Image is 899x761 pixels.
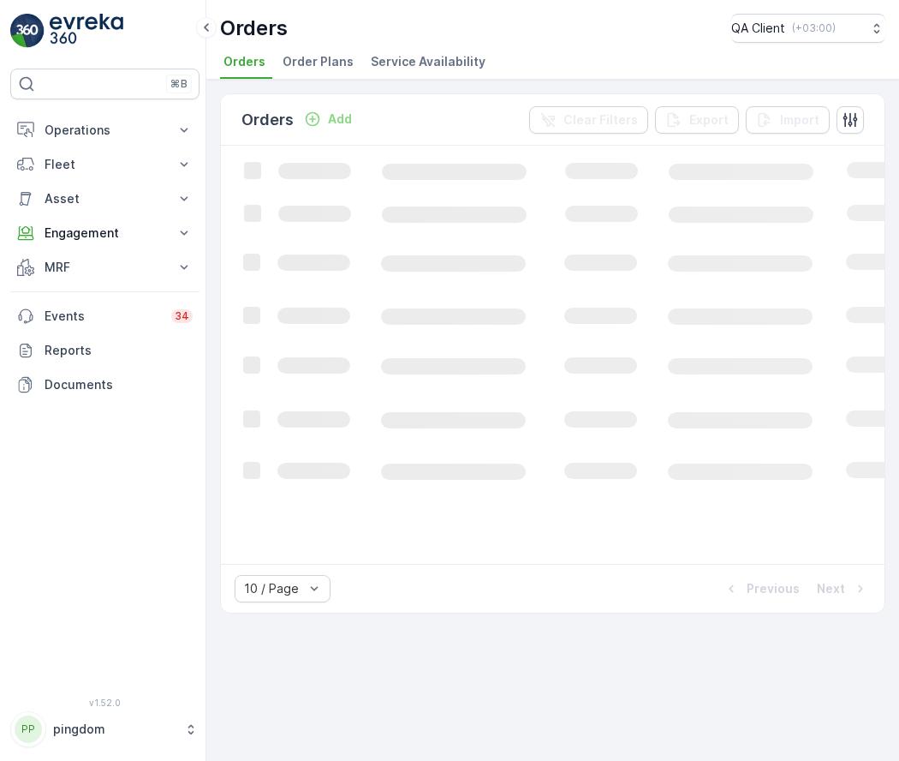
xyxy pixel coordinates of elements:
a: Events34 [10,299,199,333]
div: PP [15,716,42,743]
button: Next [815,578,871,599]
a: Reports [10,333,199,368]
button: Fleet [10,147,199,182]
p: Orders [220,15,288,42]
p: Previous [747,580,800,597]
button: Import [746,106,830,134]
button: Engagement [10,216,199,250]
p: MRF [45,259,165,276]
button: Export [655,106,739,134]
button: PPpingdom [10,711,199,747]
p: Clear Filters [563,111,638,129]
p: pingdom [53,721,176,738]
button: Previous [721,578,801,599]
button: Clear Filters [529,106,648,134]
button: MRF [10,250,199,285]
p: Add [328,111,352,128]
p: Export [689,111,729,129]
p: ⌘B [170,77,188,91]
p: Reports [45,342,193,359]
p: QA Client [731,20,785,37]
span: v 1.52.0 [10,698,199,708]
p: Engagement [45,225,165,242]
p: Orders [241,108,294,132]
p: 34 [175,309,189,323]
p: Import [780,111,819,129]
p: Asset [45,190,165,207]
a: Documents [10,368,199,402]
img: logo_light-DOdMpM7g.png [50,14,123,48]
p: Next [817,580,845,597]
p: ( +03:00 ) [792,21,836,35]
img: logo [10,14,45,48]
button: QA Client(+03:00) [731,14,885,43]
p: Operations [45,122,165,139]
span: Order Plans [283,53,354,70]
p: Documents [45,376,193,393]
p: Fleet [45,156,165,173]
span: Orders [223,53,265,70]
p: Events [45,308,161,325]
button: Add [297,109,359,129]
span: Service Availability [371,53,485,70]
button: Operations [10,113,199,147]
button: Asset [10,182,199,216]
